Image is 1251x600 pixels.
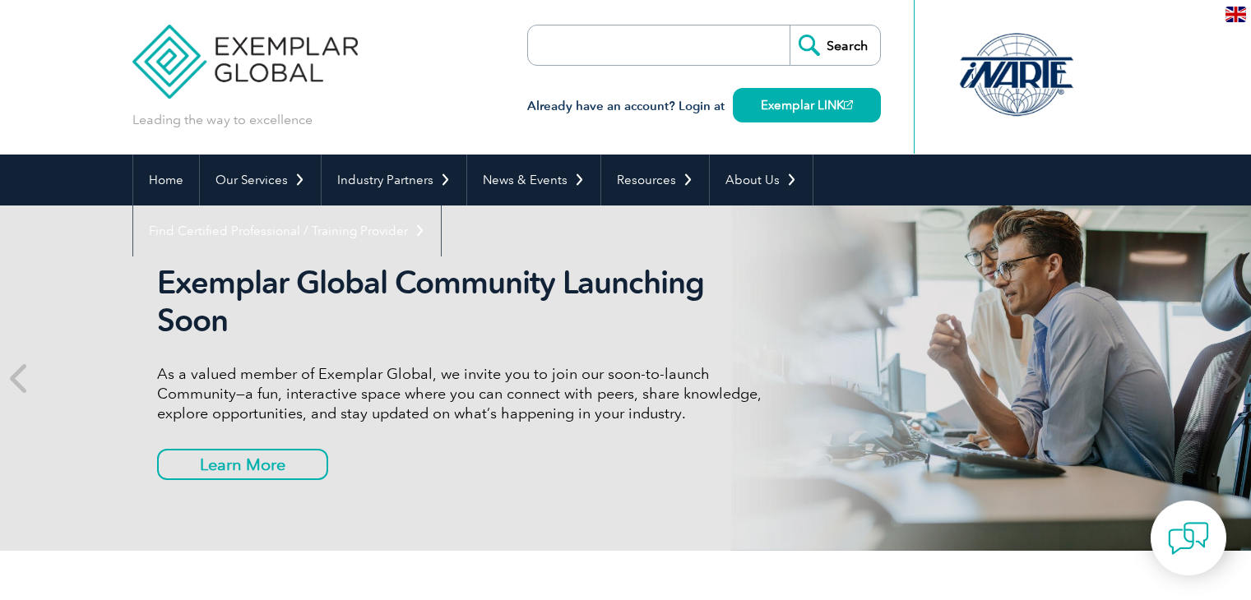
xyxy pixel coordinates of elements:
a: About Us [710,155,813,205]
a: News & Events [467,155,600,205]
img: contact-chat.png [1168,518,1209,559]
a: Learn More [157,449,328,480]
img: open_square.png [844,100,853,109]
img: en [1226,7,1246,22]
p: As a valued member of Exemplar Global, we invite you to join our soon-to-launch Community—a fun, ... [157,364,774,423]
a: Find Certified Professional / Training Provider [133,205,441,256]
h3: Already have an account? Login at [527,96,881,117]
a: Home [133,155,199,205]
input: Search [790,25,880,65]
a: Our Services [200,155,321,205]
p: Leading the way to excellence [132,111,313,129]
h2: Exemplar Global Community Launching Soon [157,264,774,339]
a: Exemplar LINK [733,88,881,122]
a: Industry Partners [322,155,466,205]
a: Resources [601,155,709,205]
